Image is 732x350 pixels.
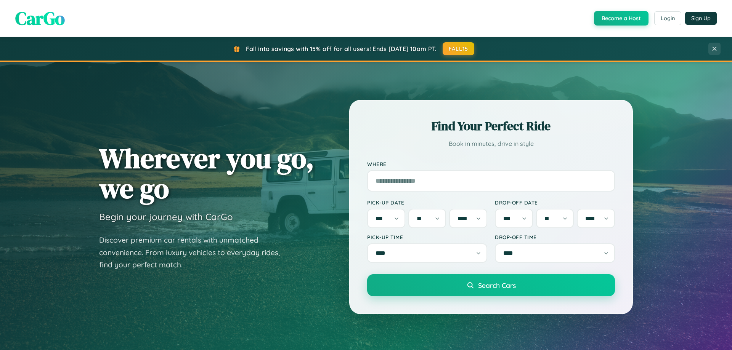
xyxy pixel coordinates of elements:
p: Discover premium car rentals with unmatched convenience. From luxury vehicles to everyday rides, ... [99,234,290,271]
button: FALL15 [443,42,475,55]
h2: Find Your Perfect Ride [367,118,615,134]
button: Sign Up [685,12,717,25]
label: Pick-up Time [367,234,487,240]
span: CarGo [15,6,65,31]
label: Drop-off Time [495,234,615,240]
button: Search Cars [367,274,615,296]
label: Where [367,161,615,167]
h1: Wherever you go, we go [99,143,314,203]
button: Login [654,11,681,25]
span: Fall into savings with 15% off for all users! Ends [DATE] 10am PT. [246,45,437,53]
button: Become a Host [594,11,649,26]
label: Drop-off Date [495,199,615,206]
label: Pick-up Date [367,199,487,206]
h3: Begin your journey with CarGo [99,211,233,222]
p: Book in minutes, drive in style [367,138,615,149]
span: Search Cars [478,281,516,289]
